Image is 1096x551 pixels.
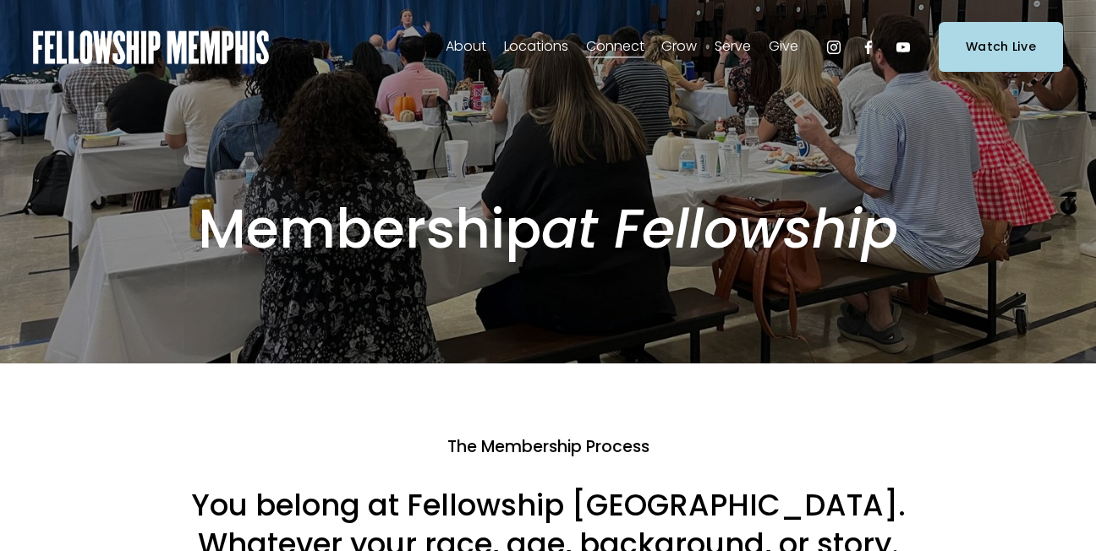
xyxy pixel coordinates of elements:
h1: Membership [167,196,929,263]
span: About [446,35,486,59]
span: Locations [504,35,568,59]
h4: The Membership Process [167,436,929,459]
a: Facebook [860,39,877,56]
img: Fellowship Memphis [33,30,269,64]
a: folder dropdown [715,34,751,61]
a: folder dropdown [769,34,798,61]
a: YouTube [895,39,912,56]
span: Serve [715,35,751,59]
span: Grow [661,35,697,59]
a: folder dropdown [504,34,568,61]
a: folder dropdown [661,34,697,61]
span: Connect [586,35,644,59]
a: Instagram [825,39,842,56]
em: at Fellowship [541,191,898,266]
a: folder dropdown [446,34,486,61]
a: Watch Live [939,22,1063,72]
a: folder dropdown [586,34,644,61]
span: Give [769,35,798,59]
